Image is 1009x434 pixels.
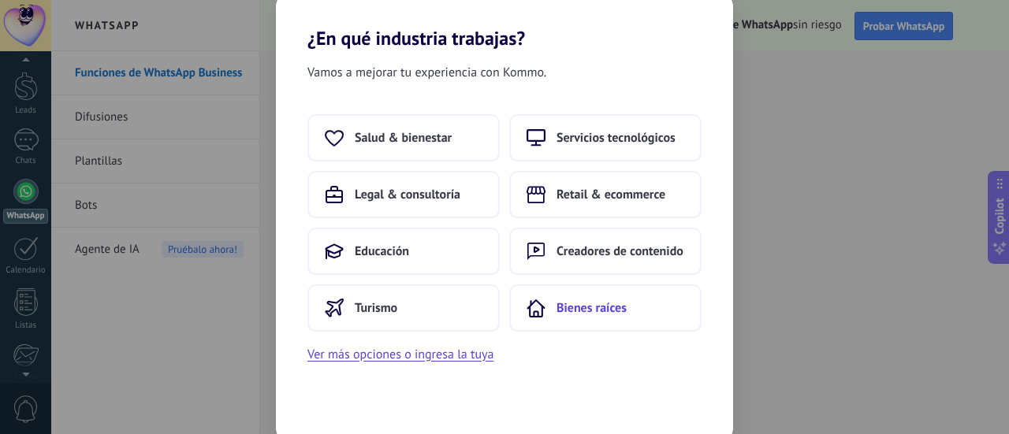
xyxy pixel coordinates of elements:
[355,300,397,316] span: Turismo
[307,344,493,365] button: Ver más opciones o ingresa la tuya
[307,171,500,218] button: Legal & consultoría
[509,114,702,161] button: Servicios tecnológicos
[307,228,500,275] button: Educación
[509,228,702,275] button: Creadores de contenido
[557,243,683,259] span: Creadores de contenido
[307,114,500,161] button: Salud & bienestar
[355,130,452,146] span: Salud & bienestar
[307,284,500,332] button: Turismo
[557,300,627,316] span: Bienes raíces
[509,284,702,332] button: Bienes raíces
[557,130,676,146] span: Servicios tecnológicos
[509,171,702,218] button: Retail & ecommerce
[307,62,546,83] span: Vamos a mejorar tu experiencia con Kommo.
[355,187,460,202] span: Legal & consultoría
[557,187,665,202] span: Retail & ecommerce
[355,243,409,259] span: Educación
